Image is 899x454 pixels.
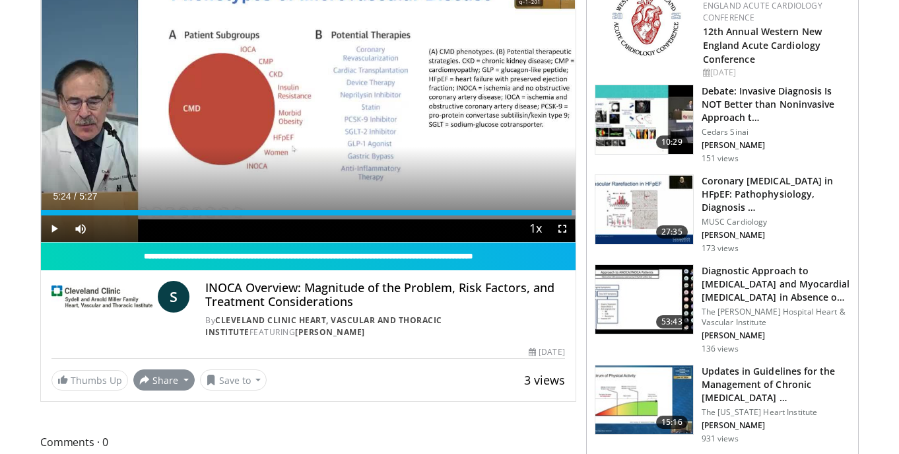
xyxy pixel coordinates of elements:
p: [PERSON_NAME] [702,330,850,341]
span: Comments 0 [40,434,576,451]
p: 931 views [702,434,739,444]
button: Save to [200,369,267,391]
p: [PERSON_NAME] [702,230,850,241]
span: 15:16 [656,416,688,429]
div: Progress Bar [41,210,576,215]
a: 27:35 Coronary [MEDICAL_DATA] in HFpEF: Pathophysiology, Diagnosis … MUSC Cardiology [PERSON_NAME... [595,174,850,254]
button: Play [41,215,67,242]
a: S [158,281,189,313]
p: MUSC Cardiology [702,217,850,227]
p: 173 views [702,243,739,254]
img: Cleveland Clinic Heart, Vascular and Thoracic Institute [51,281,152,313]
a: 53:43 Diagnostic Approach to [MEDICAL_DATA] and Myocardial [MEDICAL_DATA] in Absence o… The [PERS... [595,264,850,354]
img: ef305224-4505-41c3-8dac-3d2e464e0856.150x105_q85_crop-smart_upscale.jpg [595,265,693,334]
div: [DATE] [529,346,564,358]
a: Thumbs Up [51,370,128,391]
button: Share [133,369,195,391]
h3: Coronary [MEDICAL_DATA] in HFpEF: Pathophysiology, Diagnosis … [702,174,850,214]
div: [DATE] [703,67,848,79]
p: The [US_STATE] Heart Institute [702,407,850,418]
h3: Diagnostic Approach to [MEDICAL_DATA] and Myocardial [MEDICAL_DATA] in Absence o… [702,264,850,304]
span: 5:27 [79,191,97,202]
button: Fullscreen [549,215,576,242]
a: [PERSON_NAME] [295,326,365,338]
a: 12th Annual Western New England Acute Cardiology Conference [703,25,822,65]
button: Playback Rate [523,215,549,242]
a: Cleveland Clinic Heart, Vascular and Thoracic Institute [205,315,442,338]
a: 15:16 Updates in Guidelines for the Management of Chronic [MEDICAL_DATA] … The [US_STATE] Heart I... [595,365,850,444]
h3: Updates in Guidelines for the Management of Chronic [MEDICAL_DATA] … [702,365,850,404]
span: 5:24 [53,191,71,202]
img: f432edea-8ff0-48f4-a0aa-cc6c253732f5.150x105_q85_crop-smart_upscale.jpg [595,85,693,154]
p: Cedars Sinai [702,127,850,137]
p: 136 views [702,344,739,354]
button: Mute [67,215,94,242]
img: 10f3016b-7746-4244-859d-a930b8be183b.150x105_q85_crop-smart_upscale.jpg [595,365,693,434]
span: 10:29 [656,135,688,149]
p: 151 views [702,153,739,164]
h4: INOCA Overview: Magnitude of the Problem, Risk Factors, and Treatment Considerations [205,281,564,309]
a: 10:29 Debate: Invasive Diagnosis Is NOT Better than Noninvasive Approach t… Cedars Sinai [PERSON_... [595,85,850,164]
img: f6a6139d-1f50-416d-9cf6-f810fb93c138.150x105_q85_crop-smart_upscale.jpg [595,175,693,244]
span: 27:35 [656,225,688,239]
span: 3 views [524,372,565,388]
p: [PERSON_NAME] [702,420,850,431]
div: By FEATURING [205,315,564,338]
span: / [74,191,77,202]
p: [PERSON_NAME] [702,140,850,151]
span: 53:43 [656,315,688,328]
p: The [PERSON_NAME] Hospital Heart & Vascular Institute [702,307,850,328]
h3: Debate: Invasive Diagnosis Is NOT Better than Noninvasive Approach t… [702,85,850,124]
